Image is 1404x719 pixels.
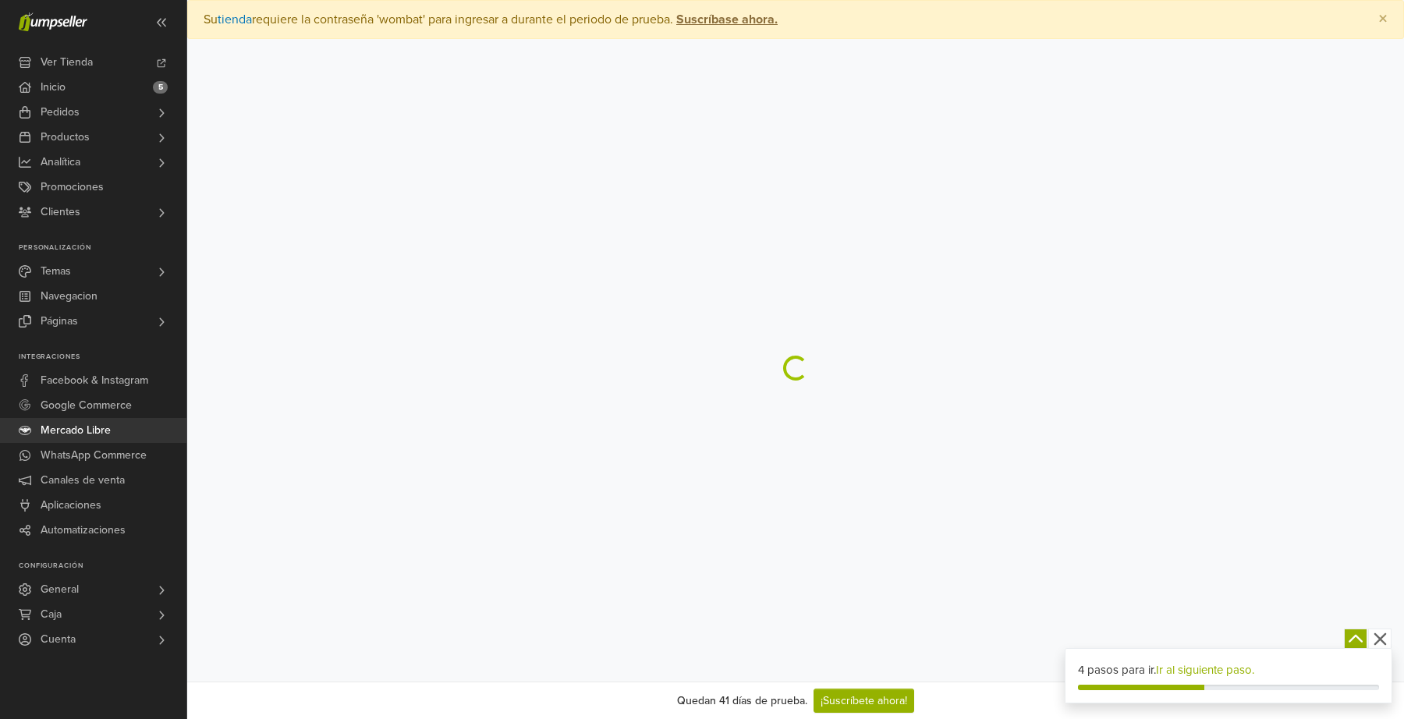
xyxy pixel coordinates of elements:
span: Pedidos [41,100,80,125]
strong: Suscríbase ahora. [676,12,778,27]
span: Canales de venta [41,468,125,493]
span: Temas [41,259,71,284]
p: Personalización [19,243,186,253]
span: Productos [41,125,90,150]
span: WhatsApp Commerce [41,443,147,468]
a: ¡Suscríbete ahora! [814,689,914,713]
span: Aplicaciones [41,493,101,518]
span: Ver Tienda [41,50,93,75]
div: Quedan 41 días de prueba. [677,692,807,709]
span: Inicio [41,75,66,100]
div: 4 pasos para ir. [1078,661,1379,679]
span: Páginas [41,309,78,334]
span: Navegacion [41,284,97,309]
span: Clientes [41,200,80,225]
a: tienda [218,12,252,27]
span: Mercado Libre [41,418,111,443]
p: Integraciones [19,352,186,362]
a: Ir al siguiente paso. [1156,663,1254,677]
span: Cuenta [41,627,76,652]
span: General [41,577,79,602]
span: Automatizaciones [41,518,126,543]
span: Analítica [41,150,80,175]
span: Promociones [41,175,104,200]
button: Close [1363,1,1403,38]
a: Suscríbase ahora. [673,12,778,27]
span: Google Commerce [41,393,132,418]
span: Caja [41,602,62,627]
span: × [1378,8,1388,30]
span: 5 [153,81,168,94]
p: Configuración [19,561,186,571]
span: Facebook & Instagram [41,368,148,393]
